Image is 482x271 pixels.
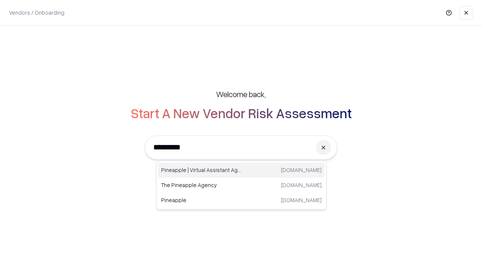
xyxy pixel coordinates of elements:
h5: Welcome back, [216,89,266,99]
p: The Pineapple Agency [161,181,241,189]
p: Pineapple | Virtual Assistant Agency [161,166,241,174]
p: [DOMAIN_NAME] [281,181,322,189]
div: Suggestions [156,161,326,210]
p: Pineapple [161,196,241,204]
p: [DOMAIN_NAME] [281,196,322,204]
p: Vendors / Onboarding [9,9,64,17]
h2: Start A New Vendor Risk Assessment [131,105,352,120]
p: [DOMAIN_NAME] [281,166,322,174]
